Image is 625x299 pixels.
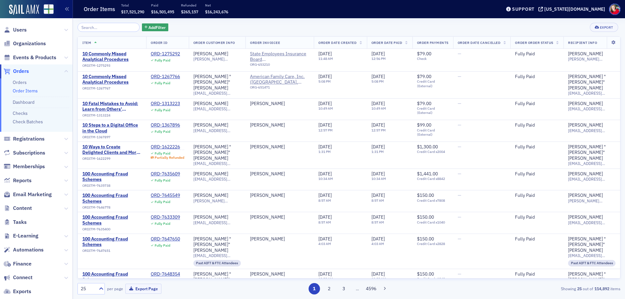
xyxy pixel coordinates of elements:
[4,135,45,143] a: Registrations
[193,253,241,258] span: [EMAIL_ADDRESS][DOMAIN_NAME]
[417,171,438,177] span: $1,441.00
[250,74,309,92] span: American Family Care, Inc. (Birmingham, AL)
[544,6,605,12] div: [US_STATE][DOMAIN_NAME]
[371,56,386,61] time: 12:56 PM
[4,26,27,34] a: Users
[82,40,91,45] span: Item
[417,57,449,61] span: Check
[417,128,449,137] span: Credit Card (External)
[151,74,180,80] a: ORD-1267766
[417,79,449,88] span: Credit Card (External)
[371,122,385,128] span: [DATE]
[142,23,169,32] button: AddFilter
[538,7,607,11] button: [US_STATE][DOMAIN_NAME]
[155,58,170,62] div: Fully Paid
[82,171,142,183] a: 100 Accounting Fraud Schemes
[250,193,285,198] a: [PERSON_NAME]
[417,74,431,79] span: $79.00
[193,128,241,133] span: [EMAIL_ADDRESS][DOMAIN_NAME]
[193,101,228,107] a: [PERSON_NAME]
[417,122,431,128] span: $99.00
[515,40,553,45] span: Order Order Status
[82,236,142,248] a: 100 Accounting Fraud Schemes
[318,171,332,177] span: [DATE]
[371,192,385,198] span: [DATE]
[151,101,180,107] div: ORD-1313223
[318,271,332,277] span: [DATE]
[39,4,54,15] a: View Homepage
[250,236,309,242] span: Trey Whitt
[568,74,616,91] div: [PERSON_NAME] "[PERSON_NAME]" [PERSON_NAME]
[4,191,52,198] a: Email Marketing
[155,108,170,112] div: Fully Paid
[193,40,235,45] span: Order Customer Info
[568,106,616,111] span: [EMAIL_ADDRESS][PERSON_NAME][DOMAIN_NAME]
[82,74,142,85] a: 10 Commonly Missed Analytical Procedures
[250,214,285,220] div: [PERSON_NAME]
[417,177,449,181] span: Credit Card x8842
[155,129,170,134] div: Fully Paid
[148,24,166,30] span: Add Filter
[318,176,333,181] time: 10:34 AM
[82,249,110,253] span: ORDITM-7647651
[371,198,384,203] time: 8:57 AM
[458,74,461,79] span: —
[193,214,228,220] div: [PERSON_NAME]
[250,51,309,69] span: State Employees Insurance Board (Montgomery, AL)
[568,51,603,57] a: [PERSON_NAME]
[250,51,309,62] a: State Employees Insurance Board ([GEOGRAPHIC_DATA], [GEOGRAPHIC_DATA])
[4,232,38,239] a: E-Learning
[13,135,45,143] span: Registrations
[366,283,377,294] button: 4596
[417,40,449,45] span: Order Payments
[193,260,241,266] div: Past AIFT & FTC Attendees
[568,198,616,203] span: [PERSON_NAME][EMAIL_ADDRESS][DOMAIN_NAME]
[250,40,280,45] span: Order Invoicee
[13,163,45,170] span: Memberships
[323,283,335,294] button: 2
[417,51,431,57] span: $79.00
[417,144,438,150] span: $1,300.00
[193,220,241,225] span: [EMAIL_ADDRESS][DOMAIN_NAME]
[193,236,241,253] div: [PERSON_NAME] "[PERSON_NAME]" [PERSON_NAME]
[458,144,461,150] span: —
[193,144,241,161] a: [PERSON_NAME] "[PERSON_NAME]" [PERSON_NAME]
[417,214,434,220] span: $150.00
[250,101,309,107] span: Stella Wallace
[155,243,170,248] div: Fully Paid
[181,3,198,7] p: Refunded
[318,192,332,198] span: [DATE]
[318,214,332,220] span: [DATE]
[82,144,142,156] span: 10 Ways to Create Delighted Clients and More Referrals
[4,219,27,226] a: Tasks
[193,198,241,203] span: [PERSON_NAME][EMAIL_ADDRESS][DOMAIN_NAME]
[155,81,170,85] div: Fully Paid
[318,106,333,111] time: 10:49 AM
[568,101,603,107] div: [PERSON_NAME]
[568,271,616,289] a: [PERSON_NAME] "[PERSON_NAME]" [PERSON_NAME]
[151,144,184,150] div: ORD-1622226
[4,149,45,156] a: Subscriptions
[151,51,180,57] a: ORD-1275292
[193,271,241,289] a: [PERSON_NAME] "[PERSON_NAME]" [PERSON_NAME]
[151,193,180,198] div: ORD-7645549
[568,236,616,253] div: [PERSON_NAME] "[PERSON_NAME]" [PERSON_NAME]
[458,40,501,45] span: Order Date Cancelled
[82,122,142,134] a: 10 Steps to a Digital Office in the Cloud
[151,236,180,242] a: ORD-7647650
[318,220,331,224] time: 8:57 AM
[77,23,140,32] input: Search…
[13,149,45,156] span: Subscriptions
[250,122,309,128] span: Hunter Young
[4,54,56,61] a: Events & Products
[371,149,384,154] time: 1:31 PM
[250,144,285,150] div: [PERSON_NAME]
[309,283,320,294] button: 1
